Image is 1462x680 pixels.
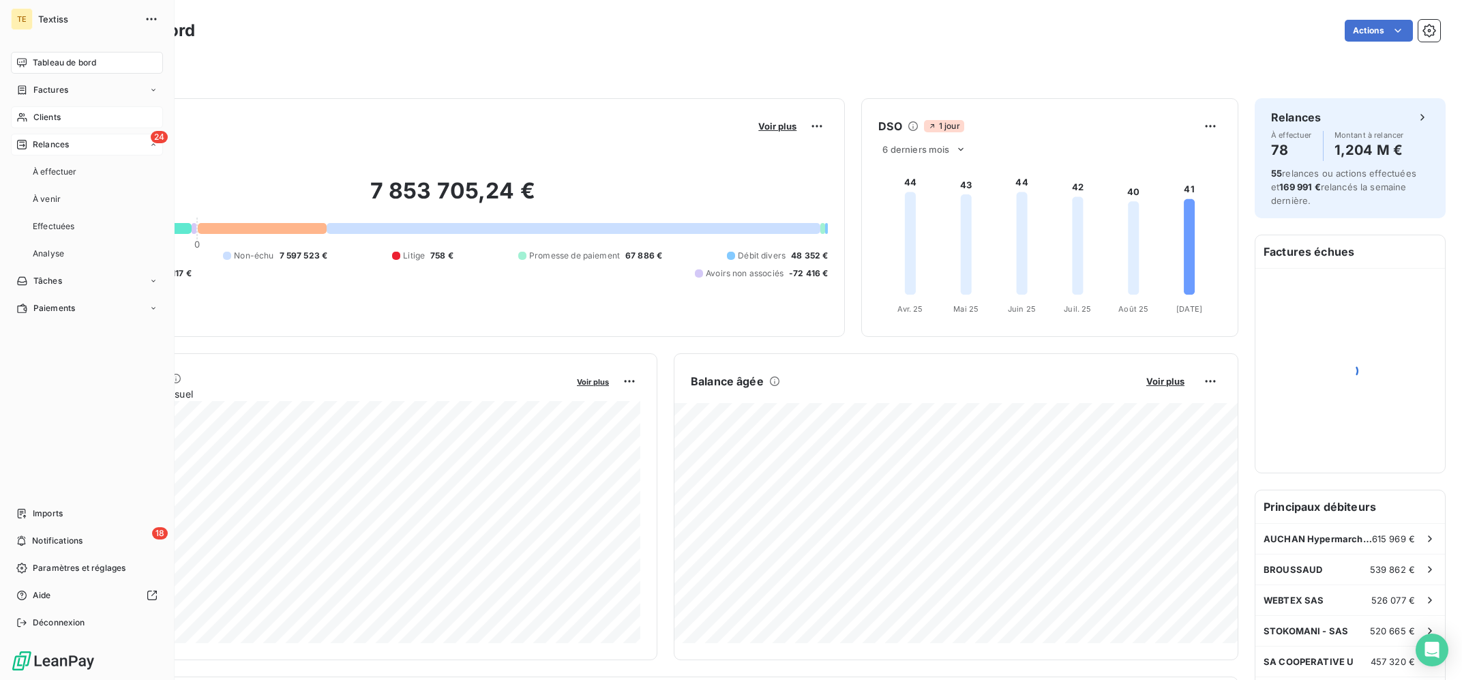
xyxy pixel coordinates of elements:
[1271,131,1312,139] span: À effectuer
[430,250,453,262] span: 758 €
[1372,533,1415,544] span: 615 969 €
[33,507,63,520] span: Imports
[1271,109,1321,125] h6: Relances
[33,57,96,69] span: Tableau de bord
[1255,235,1445,268] h6: Factures échues
[38,14,136,25] span: Textiss
[280,250,328,262] span: 7 597 523 €
[1142,375,1189,387] button: Voir plus
[791,250,828,262] span: 48 352 €
[573,375,613,387] button: Voir plus
[33,84,68,96] span: Factures
[33,138,69,151] span: Relances
[1255,490,1445,523] h6: Principaux débiteurs
[33,275,62,287] span: Tâches
[738,250,786,262] span: Débit divers
[754,120,801,132] button: Voir plus
[1416,634,1448,666] div: Open Intercom Messenger
[1264,625,1348,636] span: STOKOMANI - SAS
[11,8,33,30] div: TE
[77,177,828,218] h2: 7 853 705,24 €
[32,535,83,547] span: Notifications
[1119,304,1149,314] tspan: Août 25
[954,304,979,314] tspan: Mai 25
[691,373,764,389] h6: Balance âgée
[403,250,425,262] span: Litige
[1370,564,1415,575] span: 539 862 €
[878,118,901,134] h6: DSO
[1345,20,1413,42] button: Actions
[234,250,273,262] span: Non-échu
[33,220,75,233] span: Effectuées
[789,267,828,280] span: -72 416 €
[33,111,61,123] span: Clients
[1064,304,1092,314] tspan: Juil. 25
[758,121,796,132] span: Voir plus
[1334,131,1404,139] span: Montant à relancer
[706,267,784,280] span: Avoirs non associés
[1008,304,1036,314] tspan: Juin 25
[577,377,609,387] span: Voir plus
[1264,533,1372,544] span: AUCHAN Hypermarché SAS
[529,250,620,262] span: Promesse de paiement
[898,304,923,314] tspan: Avr. 25
[1271,168,1282,179] span: 55
[1146,376,1184,387] span: Voir plus
[1371,595,1415,606] span: 526 077 €
[924,120,964,132] span: 1 jour
[33,589,51,602] span: Aide
[11,585,163,606] a: Aide
[1271,168,1416,206] span: relances ou actions effectuées et relancés la semaine dernière.
[1264,564,1322,575] span: BROUSSAUD
[33,302,75,314] span: Paiements
[194,239,200,250] span: 0
[77,387,567,401] span: Chiffre d'affaires mensuel
[625,250,662,262] span: 67 886 €
[151,131,168,143] span: 24
[152,527,168,539] span: 18
[1264,595,1324,606] span: WEBTEX SAS
[1334,139,1404,161] h4: 1,204 M €
[33,193,61,205] span: À venir
[1370,625,1415,636] span: 520 665 €
[33,617,85,629] span: Déconnexion
[1279,181,1320,192] span: 169 991 €
[11,650,95,672] img: Logo LeanPay
[33,248,64,260] span: Analyse
[1271,139,1312,161] h4: 78
[1264,656,1354,667] span: SA COOPERATIVE U
[33,562,125,574] span: Paramètres et réglages
[1176,304,1202,314] tspan: [DATE]
[1371,656,1415,667] span: 457 320 €
[882,144,949,155] span: 6 derniers mois
[33,166,77,178] span: À effectuer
